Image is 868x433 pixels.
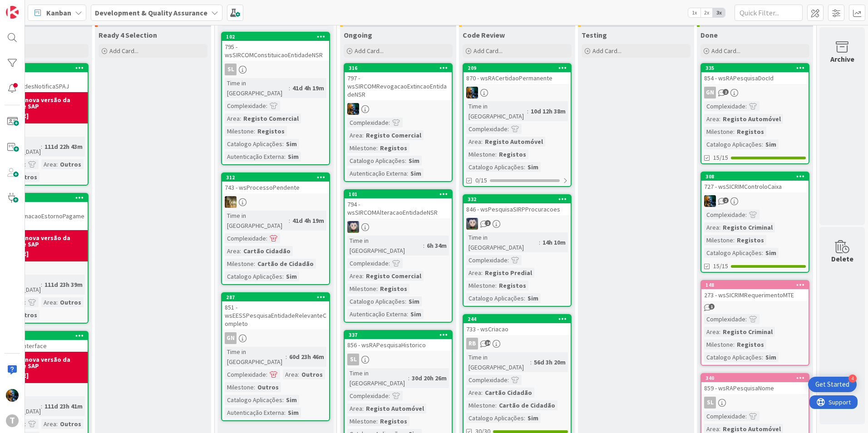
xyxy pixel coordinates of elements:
div: Sim [406,156,422,166]
span: : [719,114,720,124]
div: Area [347,403,362,413]
div: Sim [408,309,424,319]
img: LS [347,221,359,233]
div: Registo Automóvel [364,403,426,413]
div: LS [464,218,571,230]
div: Sim [406,296,422,306]
div: Time in [GEOGRAPHIC_DATA] [225,347,286,367]
span: : [289,83,290,93]
span: : [745,210,747,220]
span: : [25,297,26,307]
span: 2x [700,8,713,17]
span: : [282,271,284,281]
span: : [56,297,58,307]
div: 851 - wsEESSPesquisaEntidadeRelevanteCompleto [222,301,329,330]
div: 287851 - wsEESSPesquisaEntidadeRelevanteCompleto [222,293,329,330]
span: : [362,130,364,140]
span: : [530,357,532,367]
div: Outros [14,310,39,320]
div: 287 [226,294,329,300]
img: LS [466,218,478,230]
div: JC [464,87,571,98]
span: : [524,162,525,172]
div: 316 [345,64,452,72]
div: Open Get Started checklist, remaining modules: 4 [808,377,857,392]
div: Area [347,271,362,281]
div: Registo Automóvel [720,114,783,124]
span: : [376,143,378,153]
span: : [524,293,525,303]
div: Milestone [704,127,733,137]
div: Sim [408,168,424,178]
span: : [495,149,497,159]
div: 337856 - wsRAPesquisaHistorico [345,331,452,351]
div: Sim [525,293,541,303]
span: : [733,127,735,137]
div: 102 [226,34,329,40]
div: Area [704,327,719,337]
span: : [266,101,267,111]
span: : [745,101,747,111]
span: Add Card... [355,47,384,55]
div: Catalogo Aplicações [225,139,282,149]
span: : [289,216,290,226]
div: 111d 23h 41m [42,401,85,411]
div: 308 [701,172,809,181]
span: Kanban [46,7,71,18]
div: SL [701,397,809,408]
div: 14h 10m [540,237,568,247]
div: Area [41,159,56,169]
div: Registos [497,149,528,159]
div: 795 - wsSIRCOMConstituicaoEntidadeNSR [222,41,329,61]
span: : [762,352,763,362]
div: 41d 4h 19m [290,83,326,93]
div: Area [704,114,719,124]
span: Code Review [463,30,505,39]
div: 56d 3h 20m [532,357,568,367]
div: Cartão de Cidadão [255,259,316,269]
span: 2 [723,89,729,95]
div: 340 [701,374,809,382]
div: Time in [GEOGRAPHIC_DATA] [225,211,289,231]
div: Complexidade [466,375,508,385]
div: Sim [286,408,301,418]
div: Milestone [225,126,254,136]
div: 727 - wsSICRIMControloCaixa [701,181,809,192]
div: 102795 - wsSIRCOMConstituicaoEntidadeNSR [222,33,329,61]
div: Milestone [704,340,733,349]
div: JC [222,196,329,208]
span: : [762,139,763,149]
div: 30d 20h 26m [409,373,449,383]
div: Time in [GEOGRAPHIC_DATA] [347,236,423,256]
div: Registos [735,127,766,137]
div: 846 - wsPesquisaSIRPProcuracoes [464,203,571,215]
span: : [481,137,483,147]
div: 244 [468,316,571,322]
img: Visit kanbanzone.com [6,6,19,19]
div: 859 - wsRAPesquisaNome [701,382,809,394]
img: JC [6,389,19,402]
span: 15/15 [713,153,728,162]
div: Milestone [347,284,376,294]
span: 2 [485,220,491,226]
span: 1x [688,8,700,17]
span: : [407,309,408,319]
div: 287 [222,293,329,301]
div: Registos [255,126,287,136]
div: SL [345,354,452,365]
div: Complexidade [225,369,266,379]
div: Registos [378,284,409,294]
span: : [733,235,735,245]
div: 101 [349,191,452,197]
div: 60d 23h 46m [287,352,326,362]
div: 312 [226,174,329,181]
span: : [508,255,509,265]
div: Sim [763,248,779,258]
div: Sim [286,152,301,162]
span: : [733,340,735,349]
div: Milestone [466,400,495,410]
span: : [407,168,408,178]
div: 337 [349,332,452,338]
span: : [408,373,409,383]
span: : [719,222,720,232]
